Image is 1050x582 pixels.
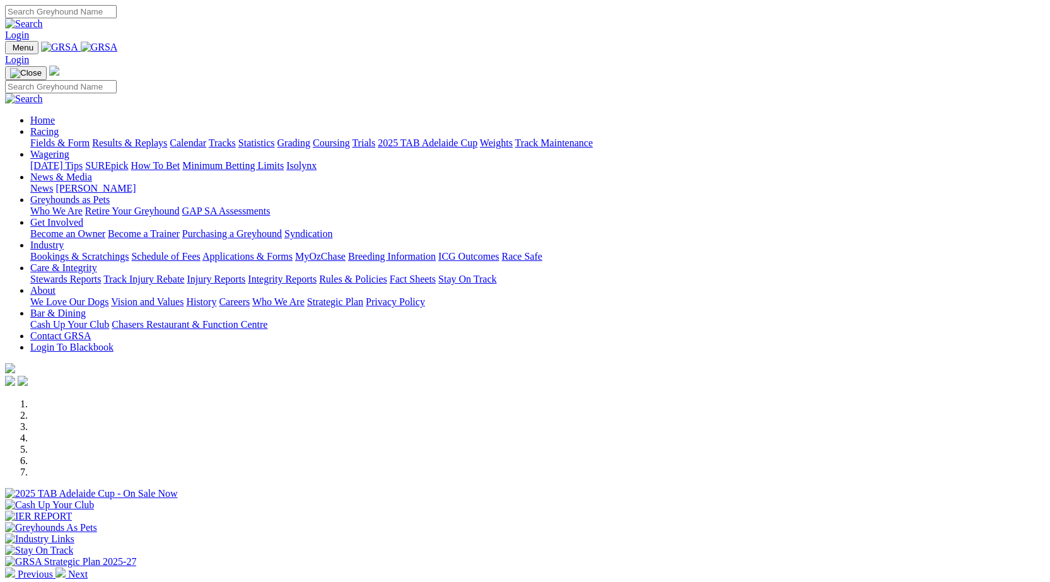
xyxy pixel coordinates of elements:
[30,228,105,239] a: Become an Owner
[5,363,15,373] img: logo-grsa-white.png
[5,545,73,556] img: Stay On Track
[18,376,28,386] img: twitter.svg
[277,137,310,148] a: Grading
[501,251,542,262] a: Race Safe
[366,296,425,307] a: Privacy Policy
[30,160,83,171] a: [DATE] Tips
[480,137,513,148] a: Weights
[30,285,55,296] a: About
[30,206,1045,217] div: Greyhounds as Pets
[5,66,47,80] button: Toggle navigation
[182,206,271,216] a: GAP SA Assessments
[286,160,317,171] a: Isolynx
[348,251,436,262] a: Breeding Information
[10,68,42,78] img: Close
[5,80,117,93] input: Search
[30,262,97,273] a: Care & Integrity
[30,296,108,307] a: We Love Our Dogs
[352,137,375,148] a: Trials
[182,228,282,239] a: Purchasing a Greyhound
[5,522,97,533] img: Greyhounds As Pets
[30,126,59,137] a: Racing
[515,137,593,148] a: Track Maintenance
[319,274,387,284] a: Rules & Policies
[5,488,178,499] img: 2025 TAB Adelaide Cup - On Sale Now
[30,228,1045,240] div: Get Involved
[30,319,109,330] a: Cash Up Your Club
[5,556,136,567] img: GRSA Strategic Plan 2025-27
[131,251,200,262] a: Schedule of Fees
[30,274,101,284] a: Stewards Reports
[5,54,29,65] a: Login
[30,217,83,228] a: Get Involved
[30,319,1045,330] div: Bar & Dining
[55,183,136,194] a: [PERSON_NAME]
[202,251,293,262] a: Applications & Forms
[313,137,350,148] a: Coursing
[284,228,332,239] a: Syndication
[30,160,1045,172] div: Wagering
[5,41,38,54] button: Toggle navigation
[30,330,91,341] a: Contact GRSA
[252,296,305,307] a: Who We Are
[112,319,267,330] a: Chasers Restaurant & Function Centre
[30,172,92,182] a: News & Media
[438,251,499,262] a: ICG Outcomes
[49,66,59,76] img: logo-grsa-white.png
[30,342,114,352] a: Login To Blackbook
[30,137,1045,149] div: Racing
[103,274,184,284] a: Track Injury Rebate
[307,296,363,307] a: Strategic Plan
[5,376,15,386] img: facebook.svg
[92,137,167,148] a: Results & Replays
[187,274,245,284] a: Injury Reports
[390,274,436,284] a: Fact Sheets
[5,499,94,511] img: Cash Up Your Club
[30,183,1045,194] div: News & Media
[30,296,1045,308] div: About
[378,137,477,148] a: 2025 TAB Adelaide Cup
[295,251,346,262] a: MyOzChase
[41,42,78,53] img: GRSA
[5,30,29,40] a: Login
[13,43,33,52] span: Menu
[5,533,74,545] img: Industry Links
[30,183,53,194] a: News
[5,93,43,105] img: Search
[30,137,90,148] a: Fields & Form
[248,274,317,284] a: Integrity Reports
[18,569,53,579] span: Previous
[186,296,216,307] a: History
[219,296,250,307] a: Careers
[131,160,180,171] a: How To Bet
[30,274,1045,285] div: Care & Integrity
[30,206,83,216] a: Who We Are
[30,240,64,250] a: Industry
[438,274,496,284] a: Stay On Track
[182,160,284,171] a: Minimum Betting Limits
[5,569,55,579] a: Previous
[5,5,117,18] input: Search
[81,42,118,53] img: GRSA
[209,137,236,148] a: Tracks
[85,160,128,171] a: SUREpick
[30,251,1045,262] div: Industry
[5,511,72,522] img: IER REPORT
[30,194,110,205] a: Greyhounds as Pets
[30,308,86,318] a: Bar & Dining
[68,569,88,579] span: Next
[85,206,180,216] a: Retire Your Greyhound
[108,228,180,239] a: Become a Trainer
[5,18,43,30] img: Search
[30,251,129,262] a: Bookings & Scratchings
[55,567,66,578] img: chevron-right-pager-white.svg
[55,569,88,579] a: Next
[30,149,69,160] a: Wagering
[170,137,206,148] a: Calendar
[238,137,275,148] a: Statistics
[30,115,55,125] a: Home
[111,296,184,307] a: Vision and Values
[5,567,15,578] img: chevron-left-pager-white.svg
